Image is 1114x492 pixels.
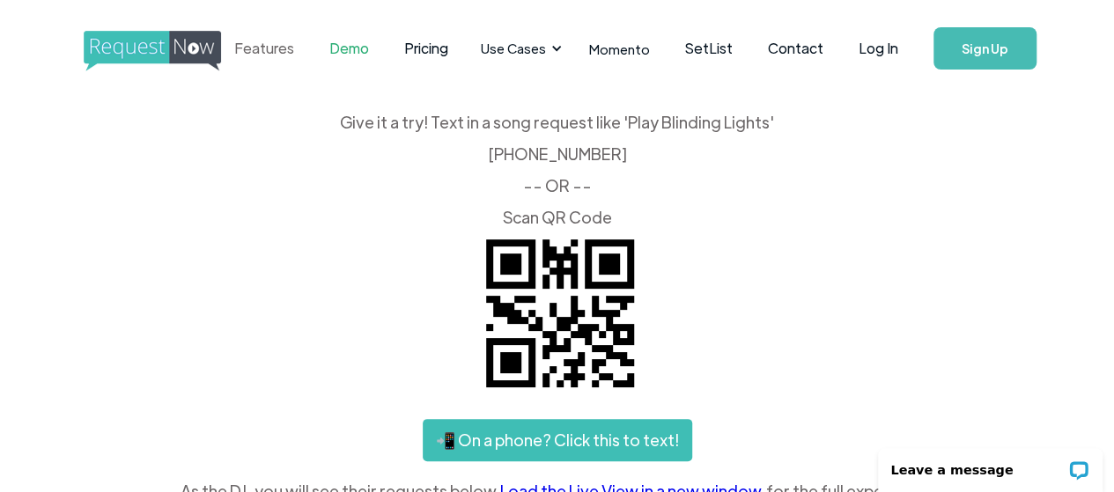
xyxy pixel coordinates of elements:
a: 📲 On a phone? Click this to text! [423,419,692,461]
div: Use Cases [470,21,567,76]
a: Pricing [387,21,466,76]
a: home [84,31,173,66]
div: Give it a try! Text in a song request like 'Play Blinding Lights' ‍ [PHONE_NUMBER] -- OR -- ‍ Sca... [84,114,1030,225]
a: Demo [312,21,387,76]
a: Log In [841,18,916,79]
img: QR code [472,225,648,401]
a: Contact [750,21,841,76]
img: requestnow logo [84,31,254,71]
a: SetList [668,21,750,76]
a: Sign Up [933,27,1037,70]
a: Features [217,21,312,76]
iframe: LiveChat chat widget [867,437,1114,492]
a: Momento [572,23,668,75]
div: Use Cases [481,39,546,58]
